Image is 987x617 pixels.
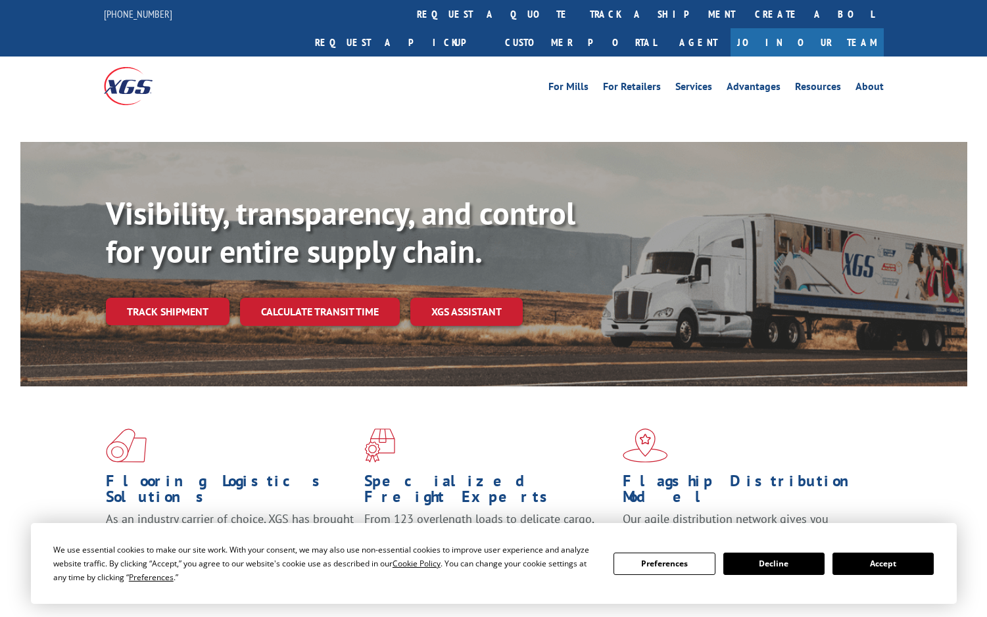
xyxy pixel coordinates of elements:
a: Services [675,81,712,96]
p: From 123 overlength loads to delicate cargo, our experienced staff knows the best way to move you... [364,511,613,570]
a: Calculate transit time [240,298,400,326]
a: Agent [666,28,731,57]
div: Cookie Consent Prompt [31,523,957,604]
a: Join Our Team [731,28,884,57]
span: As an industry carrier of choice, XGS has brought innovation and dedication to flooring logistics... [106,511,354,558]
img: xgs-icon-flagship-distribution-model-red [623,428,668,463]
img: xgs-icon-total-supply-chain-intelligence-red [106,428,147,463]
a: Resources [795,81,841,96]
div: We use essential cookies to make our site work. With your consent, we may also use non-essential ... [53,543,598,584]
h1: Specialized Freight Experts [364,473,613,511]
a: About [855,81,884,96]
h1: Flooring Logistics Solutions [106,473,354,511]
a: Customer Portal [495,28,666,57]
b: Visibility, transparency, and control for your entire supply chain. [106,193,575,271]
button: Decline [723,553,825,575]
a: [PHONE_NUMBER] [104,7,172,20]
a: Advantages [727,81,781,96]
span: Cookie Policy [393,558,441,569]
img: xgs-icon-focused-on-flooring-red [364,428,395,463]
h1: Flagship Distribution Model [623,473,871,511]
a: Request a pickup [305,28,495,57]
button: Preferences [614,553,715,575]
a: For Mills [548,81,589,96]
a: For Retailers [603,81,661,96]
button: Accept [832,553,934,575]
span: Our agile distribution network gives you nationwide inventory management on demand. [623,511,865,542]
a: Track shipment [106,298,229,325]
span: Preferences [129,572,174,583]
a: XGS ASSISTANT [410,298,523,326]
